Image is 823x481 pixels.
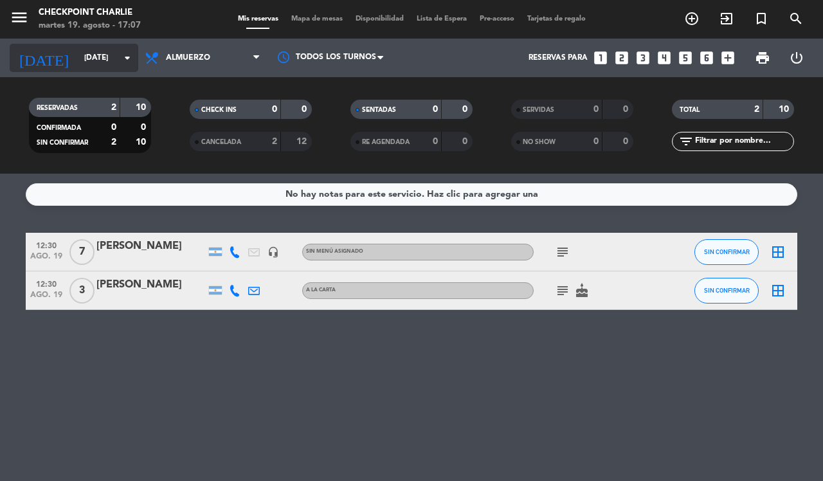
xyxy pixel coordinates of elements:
i: looks_5 [677,50,694,66]
strong: 0 [462,105,470,114]
span: CHECK INS [201,107,237,113]
span: Pre-acceso [473,15,521,23]
strong: 0 [593,105,599,114]
strong: 10 [136,138,149,147]
strong: 2 [111,103,116,112]
span: SERVIDAS [523,107,554,113]
span: SENTADAS [362,107,396,113]
div: martes 19. agosto - 17:07 [39,19,141,32]
i: looks_one [592,50,609,66]
i: subject [555,244,570,260]
i: [DATE] [10,44,78,72]
i: filter_list [678,134,694,149]
span: Disponibilidad [349,15,410,23]
strong: 0 [111,123,116,132]
button: SIN CONFIRMAR [694,278,759,304]
div: [PERSON_NAME] [96,277,206,293]
span: ago. 19 [30,291,62,305]
strong: 2 [754,105,759,114]
i: looks_two [613,50,630,66]
i: power_settings_new [789,50,804,66]
strong: 0 [141,123,149,132]
strong: 0 [302,105,309,114]
span: 12:30 [30,276,62,291]
i: border_all [770,244,786,260]
span: RESERVADAS [37,105,78,111]
span: TOTAL [680,107,700,113]
i: add_circle_outline [684,11,700,26]
i: menu [10,8,29,27]
i: search [788,11,804,26]
span: Lista de Espera [410,15,473,23]
i: exit_to_app [719,11,734,26]
i: turned_in_not [754,11,769,26]
span: NO SHOW [523,139,556,145]
i: border_all [770,283,786,298]
i: headset_mic [267,246,279,258]
span: SIN CONFIRMAR [37,140,88,146]
span: Mapa de mesas [285,15,349,23]
div: LOG OUT [779,39,813,77]
strong: 2 [272,137,277,146]
span: Tarjetas de regalo [521,15,592,23]
span: 7 [69,239,95,265]
span: ago. 19 [30,252,62,267]
span: SIN CONFIRMAR [704,248,750,255]
strong: 10 [779,105,791,114]
span: print [755,50,770,66]
button: SIN CONFIRMAR [694,239,759,265]
button: menu [10,8,29,32]
strong: 0 [462,137,470,146]
span: RE AGENDADA [362,139,410,145]
span: A LA CARTA [306,287,336,293]
i: arrow_drop_down [120,50,135,66]
strong: 10 [136,103,149,112]
strong: 0 [623,137,631,146]
span: Sin menú asignado [306,249,363,254]
i: cake [574,283,590,298]
i: looks_6 [698,50,715,66]
strong: 2 [111,138,116,147]
div: [PERSON_NAME] [96,238,206,255]
span: 3 [69,278,95,304]
i: add_box [719,50,736,66]
span: 12:30 [30,237,62,252]
strong: 0 [433,137,438,146]
span: CONFIRMADA [37,125,81,131]
strong: 0 [433,105,438,114]
span: CANCELADA [201,139,241,145]
span: Reservas para [529,53,588,62]
div: No hay notas para este servicio. Haz clic para agregar una [285,187,538,202]
span: Mis reservas [231,15,285,23]
input: Filtrar por nombre... [694,134,793,149]
i: looks_3 [635,50,651,66]
strong: 12 [296,137,309,146]
i: looks_4 [656,50,673,66]
strong: 0 [623,105,631,114]
i: subject [555,283,570,298]
span: SIN CONFIRMAR [704,287,750,294]
strong: 0 [593,137,599,146]
strong: 0 [272,105,277,114]
span: Almuerzo [166,53,210,62]
div: Checkpoint Charlie [39,6,141,19]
